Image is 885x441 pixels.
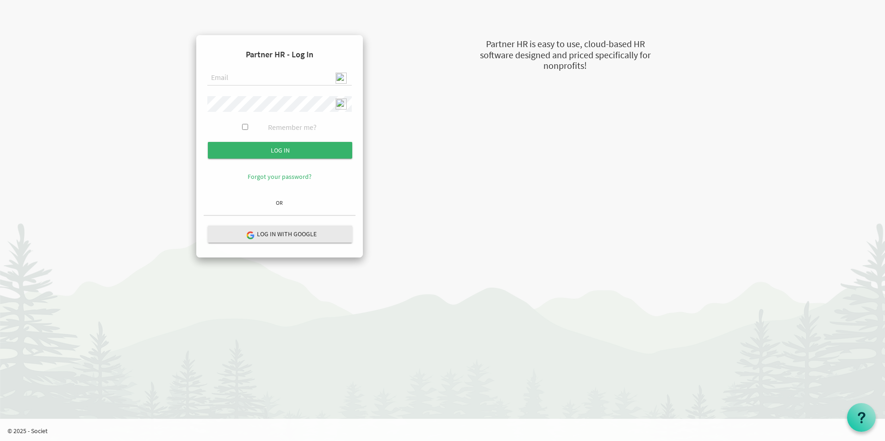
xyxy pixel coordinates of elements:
label: Remember me? [268,122,317,133]
div: Partner HR is easy to use, cloud-based HR [433,37,697,51]
button: Log in with Google [208,226,352,243]
div: software designed and priced specifically for [433,49,697,62]
img: npw-badge-icon-locked.svg [336,98,347,110]
p: © 2025 - Societ [7,426,885,435]
h6: OR [204,200,355,206]
h4: Partner HR - Log In [204,43,355,67]
div: nonprofits! [433,59,697,73]
a: Forgot your password? [248,172,312,181]
input: Email [207,70,352,86]
input: Log in [208,142,352,159]
img: google-logo.png [246,231,254,239]
img: npw-badge-icon-locked.svg [336,73,347,84]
